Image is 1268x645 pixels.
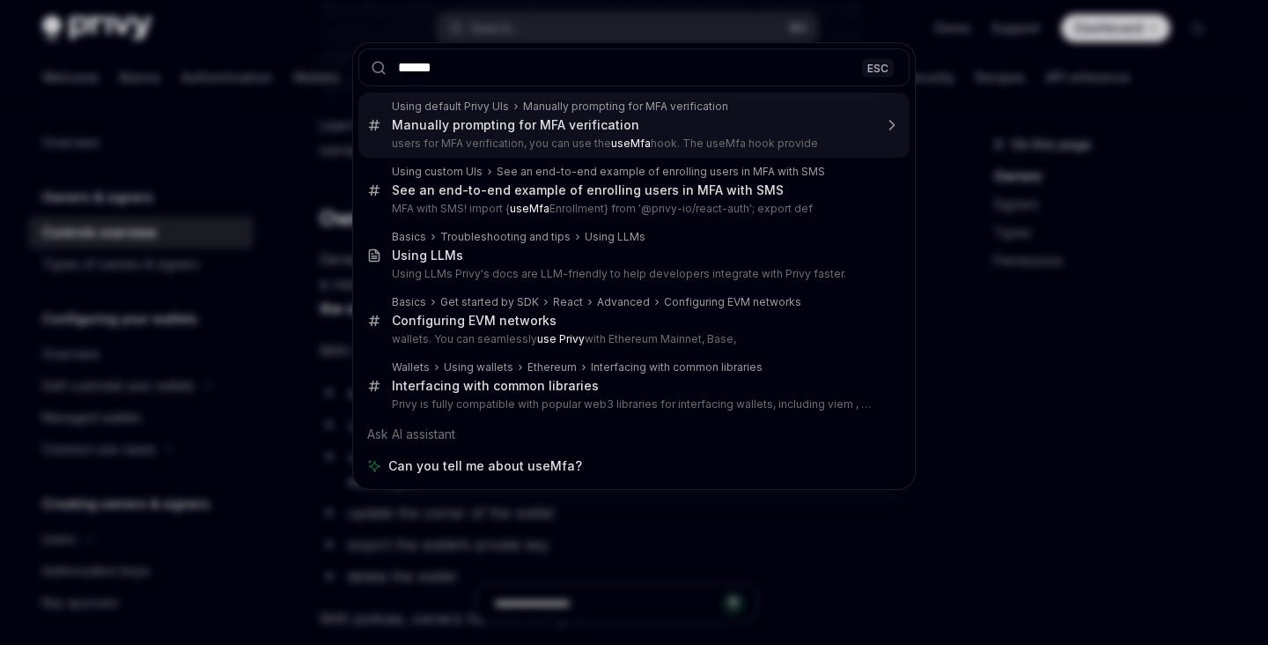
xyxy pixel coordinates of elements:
[392,182,784,198] div: See an end-to-end example of enrolling users in MFA with SMS
[440,295,539,309] div: Get started by SDK
[392,332,873,346] p: wallets. You can seamlessly with Ethereum Mainnet, Base,
[392,397,873,411] p: Privy is fully compatible with popular web3 libraries for interfacing wallets, including viem , wagm
[392,295,426,309] div: Basics
[358,419,910,450] div: Ask AI assistant
[591,360,763,374] div: Interfacing with common libraries
[392,137,873,151] p: users for MFA verification, you can use the hook. The useMfa hook provide
[585,230,645,244] div: Using LLMs
[510,202,549,215] b: useMfa
[611,137,651,150] b: useMfa
[440,230,571,244] div: Troubleshooting and tips
[392,117,639,133] div: Manually prompting for MFA verification
[392,378,599,394] div: Interfacing with common libraries
[392,230,426,244] div: Basics
[664,295,801,309] div: Configuring EVM networks
[392,202,873,216] p: MFA with SMS! import { Enrollment} from '@privy-io/react-auth'; export def
[392,165,483,179] div: Using custom UIs
[392,100,509,114] div: Using default Privy UIs
[862,58,894,77] div: ESC
[553,295,583,309] div: React
[392,267,873,281] p: Using LLMs Privy's docs are LLM-friendly to help developers integrate with Privy faster.
[597,295,650,309] div: Advanced
[388,457,582,475] span: Can you tell me about useMfa?
[523,100,728,114] div: Manually prompting for MFA verification
[527,360,577,374] div: Ethereum
[537,332,585,345] b: use Privy
[497,165,825,179] div: See an end-to-end example of enrolling users in MFA with SMS
[392,313,557,329] div: Configuring EVM networks
[444,360,513,374] div: Using wallets
[392,360,430,374] div: Wallets
[392,248,463,263] div: Using LLMs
